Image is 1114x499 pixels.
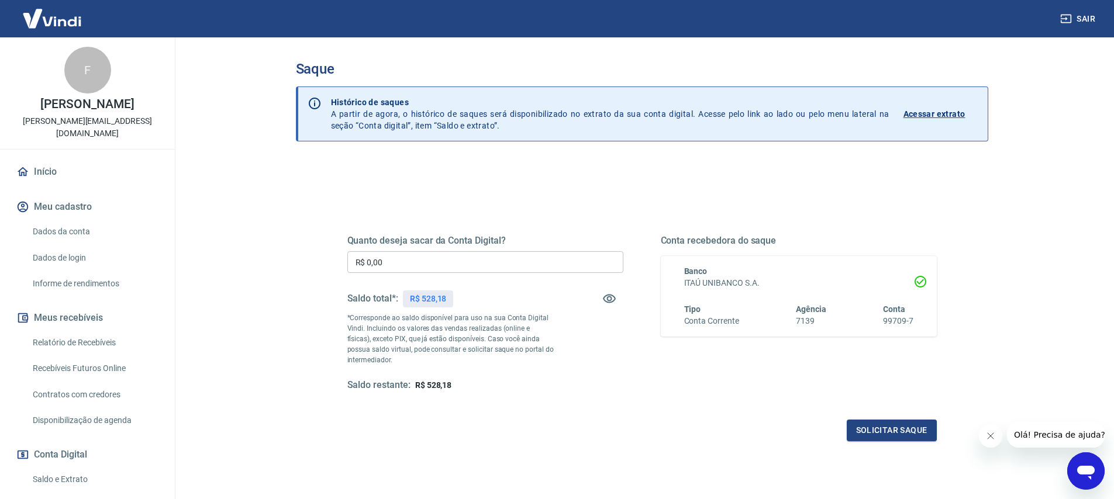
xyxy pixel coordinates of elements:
button: Conta Digital [14,442,161,467]
a: Acessar extrato [903,96,978,131]
p: [PERSON_NAME] [40,98,134,110]
a: Contratos com credores [28,383,161,407]
button: Meu cadastro [14,194,161,220]
img: Vindi [14,1,90,36]
p: A partir de agora, o histórico de saques será disponibilizado no extrato da sua conta digital. Ac... [331,96,889,131]
a: Recebíveis Futuros Online [28,356,161,380]
a: Disponibilização de agenda [28,408,161,432]
h6: ITAÚ UNIBANCO S.A. [684,277,913,289]
button: Sair [1058,8,1100,30]
a: Informe de rendimentos [28,272,161,296]
span: R$ 528,18 [415,380,452,390]
span: Conta [883,304,905,314]
p: *Corresponde ao saldo disponível para uso na sua Conta Digital Vindi. Incluindo os valores das ve... [347,313,554,365]
h6: Conta Corrente [684,315,739,327]
a: Saldo e Extrato [28,467,161,491]
span: Agência [796,304,826,314]
a: Dados de login [28,246,161,270]
button: Solicitar saque [847,420,937,441]
h3: Saque [296,61,988,77]
a: Dados da conta [28,220,161,244]
span: Banco [684,266,708,276]
h5: Quanto deseja sacar da Conta Digital? [347,235,623,247]
h6: 7139 [796,315,826,327]
h5: Saldo total*: [347,293,398,304]
a: Relatório de Recebíveis [28,331,161,355]
iframe: Botão para abrir a janela de mensagens [1067,452,1105,490]
p: Histórico de saques [331,96,889,108]
iframe: Mensagem da empresa [1007,422,1105,448]
p: [PERSON_NAME][EMAIL_ADDRESS][DOMAIN_NAME] [9,115,165,140]
a: Início [14,159,161,185]
span: Tipo [684,304,701,314]
h5: Conta recebedora do saque [661,235,937,247]
iframe: Fechar mensagem [979,424,1002,448]
span: Olá! Precisa de ajuda? [7,8,98,18]
h5: Saldo restante: [347,379,411,391]
div: F [64,47,111,93]
p: Acessar extrato [903,108,965,120]
h6: 99709-7 [883,315,913,327]
p: R$ 528,18 [410,293,447,305]
button: Meus recebíveis [14,305,161,331]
